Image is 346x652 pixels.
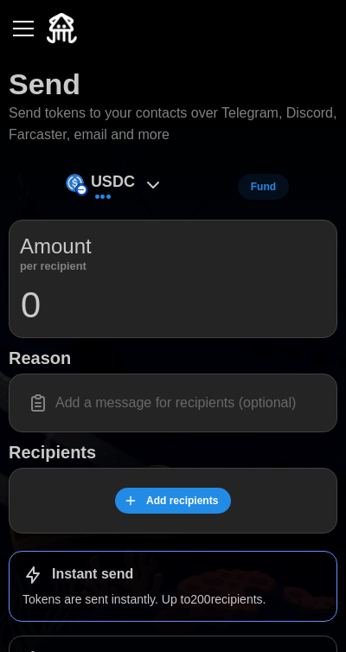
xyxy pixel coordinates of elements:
[66,174,84,192] img: USDC (on Base)
[20,284,326,327] input: 0
[91,169,135,195] p: USDC
[9,65,80,103] h1: Send
[20,262,92,271] p: per recipient
[22,591,324,608] p: Tokens are sent instantly. Up to 200 recipients.
[238,174,289,200] button: Fund
[146,489,218,513] span: Add recipients
[251,175,276,199] span: Fund
[52,566,133,584] h1: Instant send
[9,441,337,463] h1: Recipients
[20,385,326,421] input: Add a message for recipients (optional)
[115,488,232,514] button: Add recipients
[47,13,77,43] img: Quidli
[20,231,92,262] p: Amount
[9,103,337,146] p: Send tokens to your contacts over Telegram, Discord, Farcaster, email and more
[9,347,337,369] h1: Reason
